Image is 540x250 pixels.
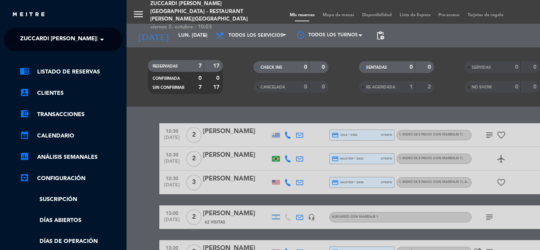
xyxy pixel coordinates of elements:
a: Suscripción [20,195,123,204]
i: account_box [20,88,29,97]
i: settings_applications [20,173,29,182]
i: assessment [20,152,29,161]
a: Configuración [20,174,123,183]
a: account_boxClientes [20,88,123,98]
i: calendar_month [20,130,29,140]
a: Días de Operación [20,237,123,246]
img: MEITRE [12,12,45,18]
a: assessmentANÁLISIS SEMANALES [20,152,123,162]
a: chrome_reader_modeListado de Reservas [20,67,123,77]
a: Días abiertos [20,216,123,225]
span: Zuccardi [PERSON_NAME][GEOGRAPHIC_DATA] - Restaurant [PERSON_NAME][GEOGRAPHIC_DATA] [20,31,302,48]
a: account_balance_walletTransacciones [20,110,123,119]
i: account_balance_wallet [20,109,29,118]
i: chrome_reader_mode [20,66,29,76]
a: calendar_monthCalendario [20,131,123,141]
